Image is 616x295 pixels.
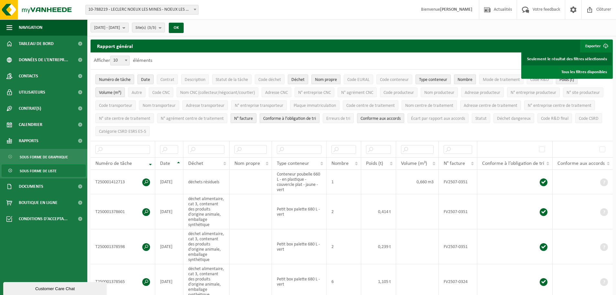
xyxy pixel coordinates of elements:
[424,90,454,95] span: Nom producteur
[567,90,600,95] span: N° site producteur
[460,100,521,110] button: Adresse centre de traitementAdresse centre de traitement: Activate to sort
[95,126,150,136] button: Catégorie CSRD ESRS E5-5Catégorie CSRD ESRS E5-5: Activate to sort
[132,23,165,32] button: Site(s)(3/3)
[20,165,57,177] span: Sous forme de liste
[419,77,447,82] span: Type conteneur
[343,100,398,110] button: Code centre de traitementCode centre de traitement: Activate to sort
[99,77,131,82] span: Numéro de tâche
[182,100,228,110] button: Adresse transporteurAdresse transporteur: Activate to sort
[439,194,477,229] td: FV2507-0351
[260,113,319,123] button: Conforme à l’obligation de tri : Activate to sort
[95,87,125,97] button: Volume (m³)Volume (m³): Activate to sort
[19,19,42,36] span: Navigation
[258,77,281,82] span: Code déchet
[19,36,54,52] span: Tableau de bord
[272,170,327,194] td: Conteneur poubelle 660 L - en plastique - couvercle plat - jaune - vert
[411,116,465,121] span: Écart par rapport aux accords
[380,77,409,82] span: Code conteneur
[110,56,130,65] span: 10
[86,5,198,14] span: 10-788219 - LECLERC NOEUX LES MINES - NOEUX LES MINES
[181,74,209,84] button: DescriptionDescription: Activate to sort
[111,56,129,65] span: 10
[440,7,472,12] strong: [PERSON_NAME]
[344,74,373,84] button: Code EURALCode EURAL: Activate to sort
[402,100,457,110] button: Nom centre de traitementNom centre de traitement: Activate to sort
[530,77,549,82] span: Code R&D
[95,74,134,84] button: Numéro de tâcheNuméro de tâche: Activate to remove sorting
[19,52,68,68] span: Données de l'entrepr...
[524,100,595,110] button: N° entreprise centre de traitementN° entreprise centre de traitement: Activate to sort
[366,161,383,166] span: Poids (t)
[234,161,260,166] span: Nom propre
[94,58,152,63] label: Afficher éléments
[152,90,170,95] span: Code CNC
[216,77,248,82] span: Statut de la tâche
[361,229,396,264] td: 0,239 t
[263,116,316,121] span: Conforme à l’obligation de tri
[290,100,340,110] button: Plaque immatriculationPlaque immatriculation: Activate to sort
[323,113,354,123] button: Erreurs de triErreurs de tri: Activate to sort
[465,90,500,95] span: Adresse producteur
[575,113,602,123] button: Code CSRDCode CSRD: Activate to sort
[541,116,568,121] span: Code R&D final
[405,103,453,108] span: Nom centre de traitement
[483,77,520,82] span: Mode de traitement
[401,161,427,166] span: Volume (m³)
[99,116,150,121] span: N° site centre de traitement
[19,178,43,195] span: Documents
[288,74,308,84] button: DéchetDéchet: Activate to sort
[157,113,227,123] button: N° agrément centre de traitementN° agrément centre de traitement: Activate to sort
[95,100,136,110] button: Code transporteurCode transporteur: Activate to sort
[294,103,336,108] span: Plaque immatriculation
[472,113,490,123] button: StatutStatut: Activate to sort
[361,194,396,229] td: 0,414 t
[149,87,173,97] button: Code CNCCode CNC: Activate to sort
[315,77,337,82] span: Nom propre
[141,77,150,82] span: Date
[396,170,439,194] td: 0,660 m3
[475,116,487,121] span: Statut
[160,77,174,82] span: Contrat
[91,23,129,32] button: [DATE] - [DATE]
[341,90,373,95] span: N° agrément CNC
[99,103,132,108] span: Code transporteur
[497,116,531,121] span: Déchet dangereux
[579,116,599,121] span: Code CSRD
[346,103,395,108] span: Code centre de traitement
[511,90,556,95] span: N° entreprise producteur
[528,103,591,108] span: N° entreprise centre de traitement
[439,170,477,194] td: FV2507-0351
[262,87,291,97] button: Adresse CNCAdresse CNC: Activate to sort
[147,26,156,30] count: (3/3)
[212,74,252,84] button: Statut de la tâcheStatut de la tâche: Activate to sort
[338,87,377,97] button: N° agrément CNCN° agrément CNC: Activate to sort
[580,40,612,52] button: Exporter
[91,170,155,194] td: T250001412713
[135,23,156,33] span: Site(s)
[347,77,370,82] span: Code EURAL
[183,170,230,194] td: déchets résiduels
[559,77,574,82] span: Poids (t)
[461,87,504,97] button: Adresse producteurAdresse producteur: Activate to sort
[19,195,58,211] span: Boutique en ligne
[277,161,309,166] span: Type conteneur
[161,116,224,121] span: N° agrément centre de traitement
[563,87,603,97] button: N° site producteurN° site producteur : Activate to sort
[416,74,451,84] button: Type conteneurType conteneur: Activate to sort
[298,90,331,95] span: N° entreprise CNC
[91,40,139,52] h2: Rapport général
[85,5,199,15] span: 10-788219 - LECLERC NOEUX LES MINES - NOEUX LES MINES
[19,100,41,117] span: Contrat(s)
[331,161,349,166] span: Nombre
[361,116,401,121] span: Conforme aux accords
[327,229,361,264] td: 2
[177,87,258,97] button: Nom CNC (collecteur/négociant/courtier)Nom CNC (collecteur/négociant/courtier): Activate to sort
[20,151,68,163] span: Sous forme de graphique
[327,194,361,229] td: 2
[357,113,404,123] button: Conforme aux accords : Activate to sort
[185,77,205,82] span: Description
[95,161,132,166] span: Numéro de tâche
[272,229,327,264] td: Petit box palette 680 L - vert
[493,113,534,123] button: Déchet dangereux : Activate to sort
[2,165,86,177] a: Sous forme de liste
